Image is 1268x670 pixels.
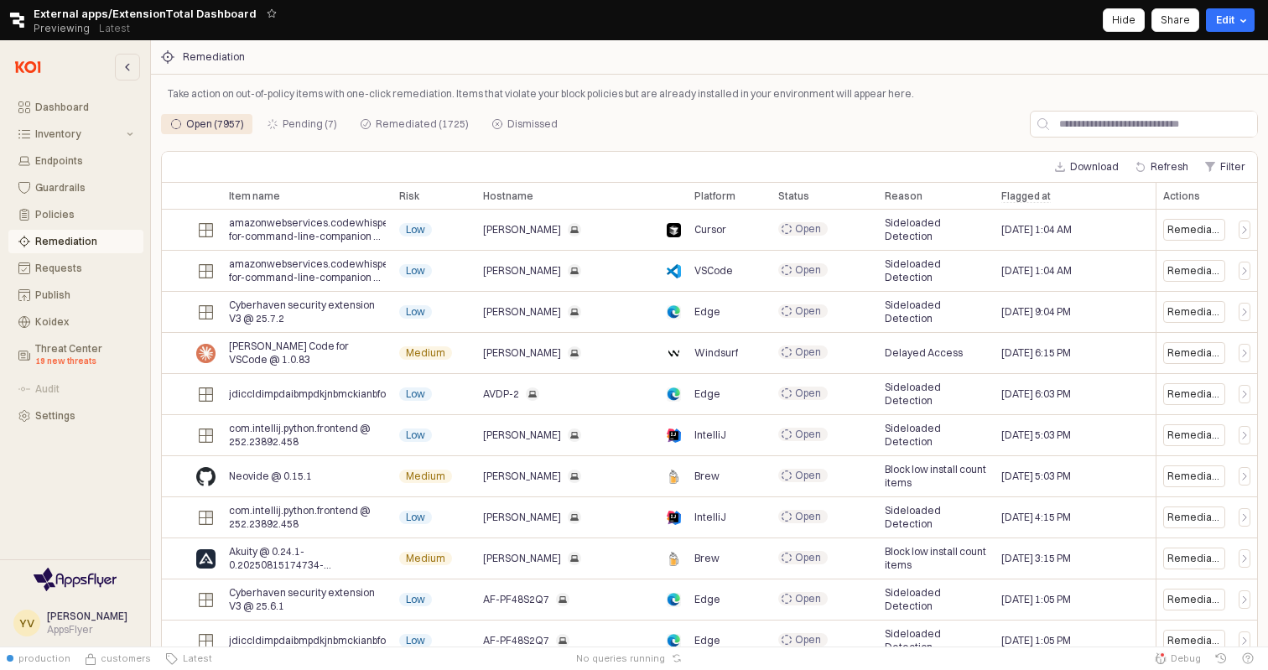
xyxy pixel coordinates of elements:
[35,316,133,328] div: Koidex
[483,593,549,606] span: AF-PF48S2Q7
[229,504,386,531] span: com.intellij.python.frontend @ 252.23892.458
[8,203,143,226] button: Policies
[483,190,533,203] span: Hostname
[1167,552,1221,565] div: Remediate
[1001,264,1072,278] span: [DATE] 1:04 AM
[694,634,720,647] span: Edge
[35,236,133,247] div: Remediation
[99,22,130,35] p: Latest
[885,586,988,613] span: Sideloaded Detection
[795,510,821,523] span: Open
[406,552,445,565] span: Medium
[694,470,720,483] span: Brew
[1001,428,1071,442] span: [DATE] 5:03 PM
[482,114,568,134] div: Dismissed
[8,377,143,401] button: Audit
[1001,223,1072,236] span: [DATE] 1:04 AM
[35,383,133,395] div: Audit
[8,310,143,334] button: Koidex
[1171,652,1201,665] span: Debug
[1167,264,1221,278] div: Remediate
[885,190,922,203] span: Reason
[1167,223,1221,236] div: Remediate
[35,101,133,113] div: Dashboard
[406,346,445,360] span: Medium
[483,552,561,565] span: [PERSON_NAME]
[168,86,1251,101] p: Take action on out-of-policy items with one-click remediation. Items that violate your block poli...
[507,114,558,134] div: Dismissed
[885,627,988,654] span: Sideloaded Detection
[483,223,561,236] span: [PERSON_NAME]
[1208,647,1234,670] button: History
[885,422,988,449] span: Sideloaded Detection
[406,305,425,319] span: Low
[694,428,726,442] span: IntelliJ
[1167,634,1221,647] div: Remediate
[399,190,419,203] span: Risk
[795,551,821,564] span: Open
[1147,647,1208,670] button: Debug
[1001,305,1071,319] span: [DATE] 9:04 PM
[229,340,386,366] span: [PERSON_NAME] Code for VSCode @ 1.0.83
[351,114,479,134] div: Remediated (1725)
[1167,593,1221,606] div: Remediate
[1163,190,1200,203] span: Actions
[8,257,143,280] button: Requests
[8,404,143,428] button: Settings
[8,337,143,374] button: Threat Center
[668,653,685,663] button: Reset app state
[1161,13,1190,27] p: Share
[229,190,280,203] span: Item name
[1163,301,1225,323] div: Remediate
[35,262,133,274] div: Requests
[8,230,143,253] button: Remediation
[1206,8,1255,32] button: Edit
[229,257,386,284] span: amazonwebservices.codewhisperer-for-command-line-companion @ 1.14.0
[694,264,733,278] span: VSCode
[47,610,127,622] span: [PERSON_NAME]
[1167,346,1221,360] div: Remediate
[1151,8,1199,32] button: Share app
[35,182,133,194] div: Guardrails
[283,114,337,134] div: Pending (7)
[406,470,445,483] span: Medium
[1167,511,1221,524] div: Remediate
[406,428,425,442] span: Low
[1129,157,1195,177] button: Refresh
[1163,465,1225,487] div: Remediate
[406,511,425,524] span: Low
[483,346,561,360] span: [PERSON_NAME]
[406,387,425,401] span: Low
[1103,8,1145,32] button: Hide app
[795,387,821,400] span: Open
[8,176,143,200] button: Guardrails
[1001,470,1071,483] span: [DATE] 5:03 PM
[1167,305,1221,319] div: Remediate
[183,51,245,63] div: Remediation
[8,149,143,173] button: Endpoints
[151,40,1268,647] main: App Frame
[795,304,821,318] span: Open
[178,652,212,665] span: Latest
[263,5,280,22] button: Add app to favorites
[406,223,425,236] span: Low
[229,545,386,572] span: Akuity @ 0.24.1-0.20250815174734-cbff5404270e
[35,410,133,422] div: Settings
[694,552,720,565] span: Brew
[8,283,143,307] button: Publish
[483,634,549,647] span: AF-PF48S2Q7
[35,355,133,368] div: 19 new threats
[885,257,988,284] span: Sideloaded Detection
[885,381,988,408] span: Sideloaded Detection
[1001,593,1071,606] span: [DATE] 1:05 PM
[34,17,139,40] div: Previewing Latest
[257,114,347,134] div: Pending (7)
[229,216,386,243] span: amazonwebservices.codewhisperer-for-command-line-companion @ 1.14.0
[229,470,312,483] span: Neovide @ 0.15.1
[483,428,561,442] span: [PERSON_NAME]
[885,504,988,531] span: Sideloaded Detection
[229,387,386,401] span: jdiccldimpdaibmpdkjnbmckianbfold
[694,511,726,524] span: IntelliJ
[1001,387,1071,401] span: [DATE] 6:03 PM
[795,469,821,482] span: Open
